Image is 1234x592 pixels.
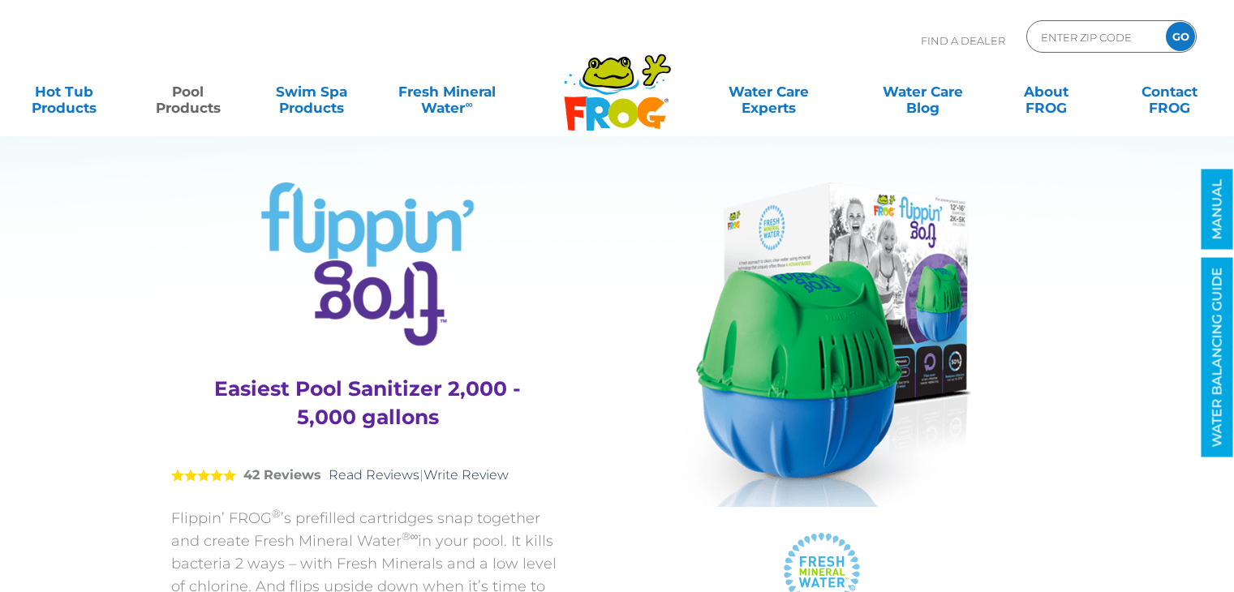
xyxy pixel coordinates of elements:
a: Fresh MineralWater∞ [387,75,507,108]
p: Find A Dealer [921,20,1005,61]
input: GO [1166,22,1195,51]
a: PoolProducts [140,75,235,108]
sup: ®∞ [402,530,419,543]
img: Product Logo [261,182,475,346]
div: | [171,444,565,507]
a: Swim SpaProducts [264,75,359,108]
a: AboutFROG [998,75,1094,108]
img: Product Flippin Frog [672,182,971,507]
a: ContactFROG [1122,75,1218,108]
a: Write Review [424,467,509,483]
a: Water CareBlog [875,75,970,108]
strong: 42 Reviews [243,467,321,483]
a: Read Reviews [329,467,419,483]
h3: Easiest Pool Sanitizer 2,000 - 5,000 gallons [191,375,544,431]
img: Frog Products Logo [555,32,680,131]
span: 5 [171,469,236,482]
sup: ® [272,507,281,520]
a: WATER BALANCING GUIDE [1202,258,1233,457]
sup: ∞ [465,98,472,110]
a: MANUAL [1202,169,1233,250]
a: Water CareExperts [690,75,847,108]
a: Hot TubProducts [16,75,112,108]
